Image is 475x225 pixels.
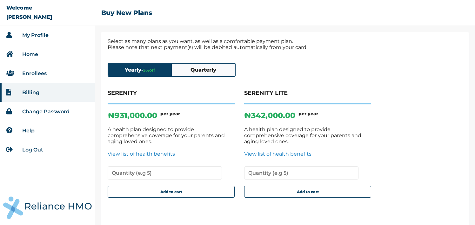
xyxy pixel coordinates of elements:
[172,64,235,76] button: Quarterly
[244,89,371,104] h4: SERENITY LITE
[244,166,358,179] input: Quantity (e.g 5)
[244,111,295,120] p: ₦342,000.00
[298,111,318,120] h6: per year
[22,128,35,134] a: Help
[160,111,180,120] h6: per year
[22,32,49,38] a: My Profile
[108,166,222,179] input: Quantity (e.g 5)
[3,196,92,219] img: Reliance Health's Logo
[6,14,52,20] p: [PERSON_NAME]
[108,186,235,198] button: Add to cart
[244,126,371,144] p: A health plan designed to provide comprehensive coverage for your parents and aging loved ones.
[22,89,39,95] a: Billing
[22,70,47,76] a: Enrollees
[244,151,371,157] a: View list of health benefits
[108,126,235,144] p: A health plan designed to provide comprehensive coverage for your parents and aging loved ones.
[143,68,155,73] span: 5 % off
[108,64,172,76] button: Yearly-5%off
[244,186,371,198] button: Add to cart
[108,111,157,120] p: ₦931,000.00
[108,89,235,104] h4: SERENITY
[6,5,32,11] p: Welcome
[108,38,462,50] p: Select as many plans as you want, as well as a comfortable payment plan. Please note that next pa...
[22,109,70,115] a: Change Password
[108,151,235,157] a: View list of health benefits
[101,9,152,17] h2: Buy New Plans
[22,147,43,153] a: Log Out
[22,51,38,57] a: Home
